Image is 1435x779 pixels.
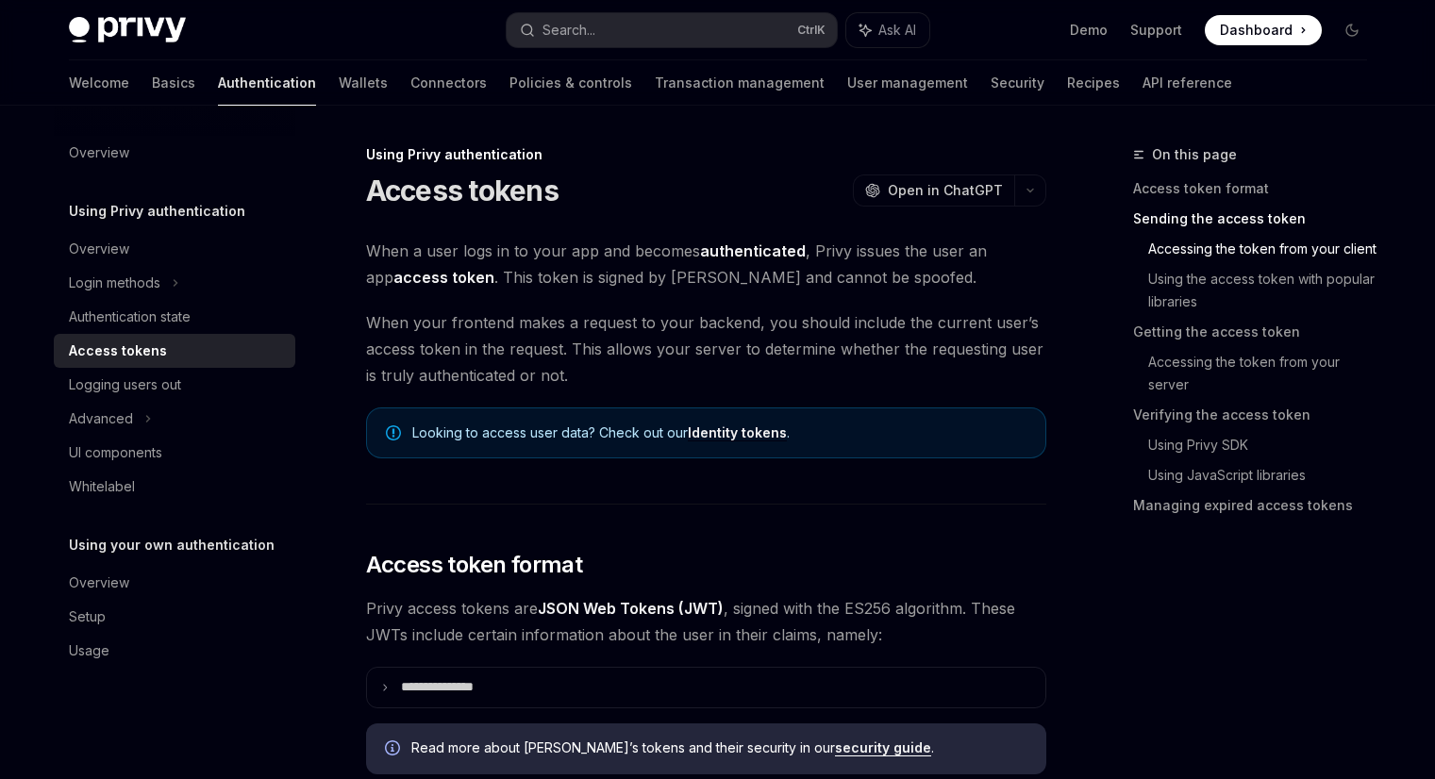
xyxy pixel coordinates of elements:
[1133,490,1382,521] a: Managing expired access tokens
[846,13,929,47] button: Ask AI
[69,605,106,628] div: Setup
[1143,60,1232,106] a: API reference
[1148,234,1382,264] a: Accessing the token from your client
[54,436,295,470] a: UI components
[507,13,837,47] button: Search...CtrlK
[54,334,295,368] a: Access tokens
[69,475,135,498] div: Whitelabel
[853,174,1014,207] button: Open in ChatGPT
[54,470,295,504] a: Whitelabel
[54,232,295,266] a: Overview
[1148,460,1382,490] a: Using JavaScript libraries
[69,17,186,43] img: dark logo
[411,738,1027,757] span: Read more about [PERSON_NAME]’s tokens and their security in our .
[1133,204,1382,234] a: Sending the access token
[385,740,404,759] svg: Info
[655,60,825,106] a: Transaction management
[54,300,295,334] a: Authentication state
[1220,21,1293,40] span: Dashboard
[218,60,316,106] a: Authentication
[152,60,195,106] a: Basics
[339,60,388,106] a: Wallets
[412,423,1026,442] span: Looking to access user data? Check out our .
[1152,143,1237,166] span: On this page
[393,268,494,287] strong: access token
[366,174,559,207] h1: Access tokens
[688,424,787,441] a: Identity tokens
[1205,15,1322,45] a: Dashboard
[54,136,295,170] a: Overview
[69,141,129,164] div: Overview
[847,60,968,106] a: User management
[538,599,724,619] a: JSON Web Tokens (JWT)
[1133,400,1382,430] a: Verifying the access token
[1148,347,1382,400] a: Accessing the token from your server
[69,340,167,362] div: Access tokens
[410,60,487,106] a: Connectors
[69,238,129,260] div: Overview
[1337,15,1367,45] button: Toggle dark mode
[878,21,916,40] span: Ask AI
[1133,317,1382,347] a: Getting the access token
[542,19,595,41] div: Search...
[69,272,160,294] div: Login methods
[69,572,129,594] div: Overview
[1148,264,1382,317] a: Using the access token with popular libraries
[69,441,162,464] div: UI components
[69,200,245,223] h5: Using Privy authentication
[1133,174,1382,204] a: Access token format
[69,639,109,662] div: Usage
[1130,21,1182,40] a: Support
[366,145,1046,164] div: Using Privy authentication
[54,634,295,668] a: Usage
[366,238,1046,290] span: When a user logs in to your app and becomes , Privy issues the user an app . This token is signed...
[1070,21,1108,40] a: Demo
[1148,430,1382,460] a: Using Privy SDK
[509,60,632,106] a: Policies & controls
[991,60,1044,106] a: Security
[835,739,931,756] a: security guide
[366,309,1046,389] span: When your frontend makes a request to your backend, you should include the current user’s access ...
[1067,60,1120,106] a: Recipes
[69,306,191,328] div: Authentication state
[366,595,1046,648] span: Privy access tokens are , signed with the ES256 algorithm. These JWTs include certain information...
[797,23,826,38] span: Ctrl K
[386,425,401,440] svg: Note
[366,550,583,580] span: Access token format
[888,181,1003,200] span: Open in ChatGPT
[54,600,295,634] a: Setup
[54,368,295,402] a: Logging users out
[69,407,133,430] div: Advanced
[700,241,806,260] strong: authenticated
[69,534,275,556] h5: Using your own authentication
[69,373,181,396] div: Logging users out
[69,60,129,106] a: Welcome
[54,566,295,600] a: Overview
